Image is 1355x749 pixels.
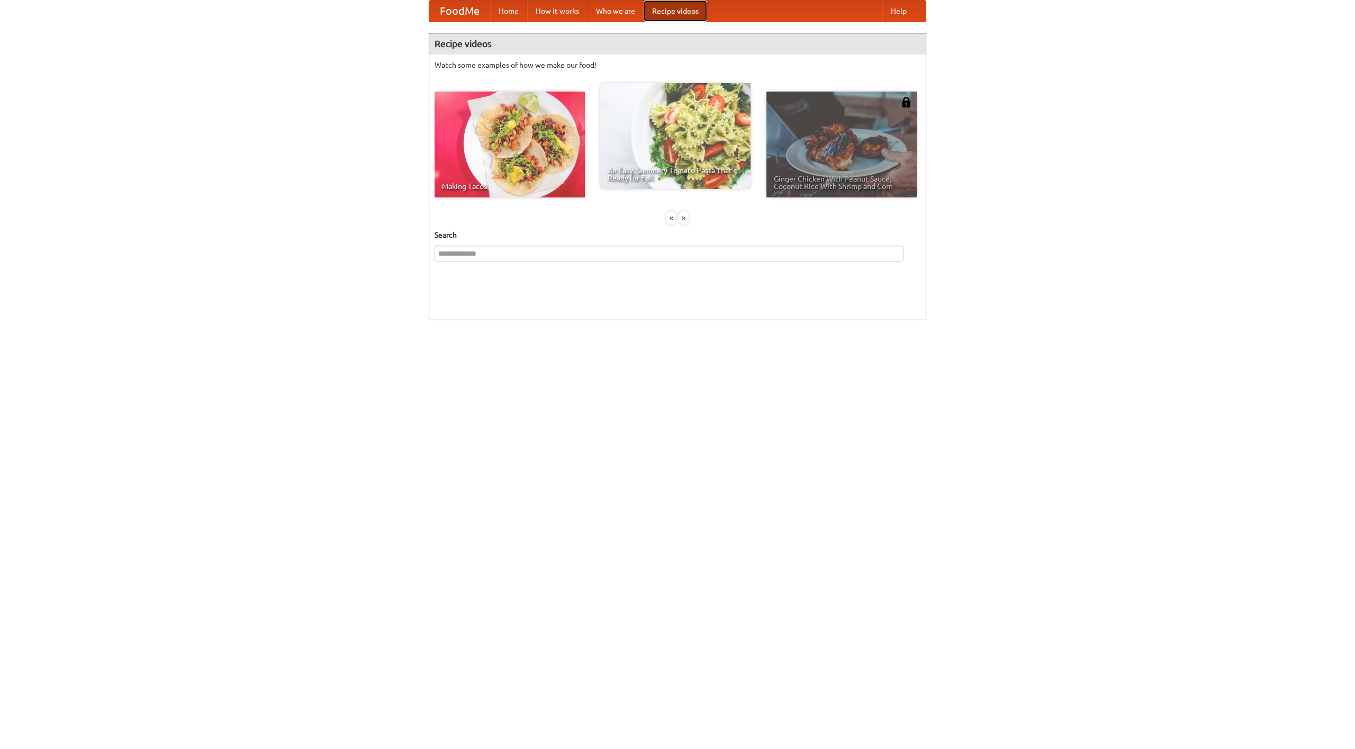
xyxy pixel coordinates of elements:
a: How it works [527,1,588,22]
a: Making Tacos [435,92,585,197]
div: « [666,211,676,224]
a: Recipe videos [644,1,707,22]
img: 483408.png [901,97,911,107]
a: Home [490,1,527,22]
p: Watch some examples of how we make our food! [435,60,920,70]
h4: Recipe videos [429,33,926,55]
a: Who we are [588,1,644,22]
span: An Easy, Summery Tomato Pasta That's Ready for Fall [608,167,743,182]
a: FoodMe [429,1,490,22]
div: » [679,211,689,224]
h5: Search [435,230,920,240]
a: An Easy, Summery Tomato Pasta That's Ready for Fall [600,83,751,189]
a: Help [882,1,915,22]
span: Making Tacos [442,183,577,190]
